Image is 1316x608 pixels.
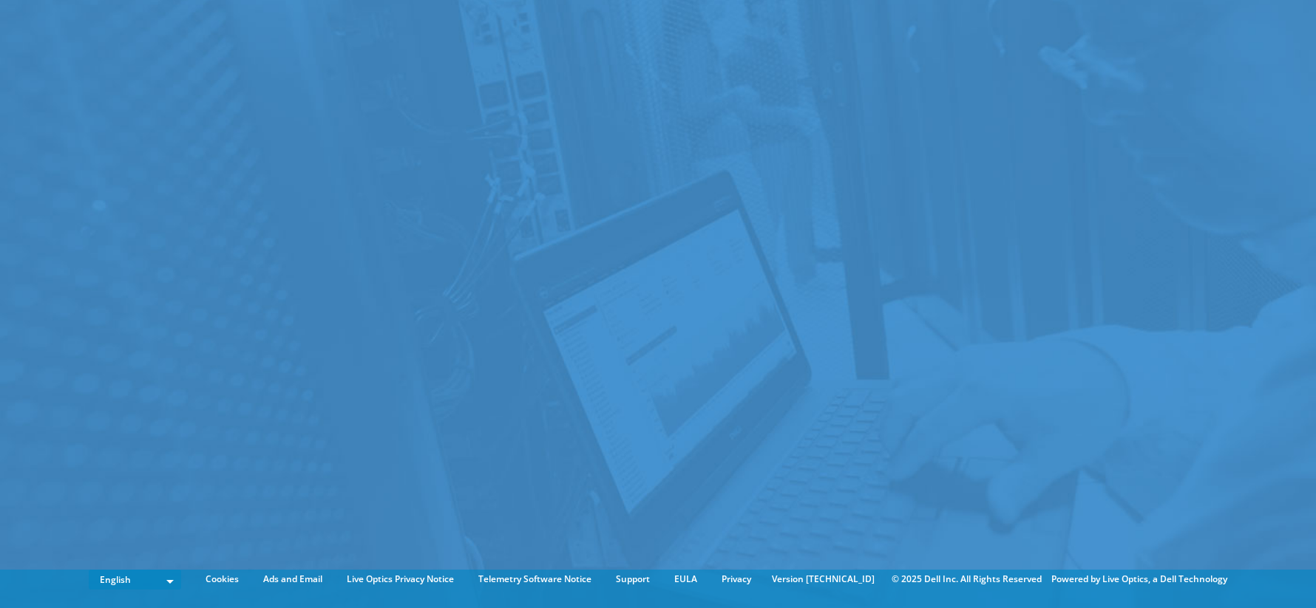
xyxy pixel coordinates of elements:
a: Ads and Email [252,571,333,587]
a: Cookies [194,571,250,587]
a: Telemetry Software Notice [467,571,603,587]
li: Powered by Live Optics, a Dell Technology [1051,571,1227,587]
a: Privacy [710,571,762,587]
li: Version [TECHNICAL_ID] [764,571,882,587]
a: Live Optics Privacy Notice [336,571,465,587]
li: © 2025 Dell Inc. All Rights Reserved [884,571,1049,587]
a: EULA [663,571,708,587]
a: Support [605,571,661,587]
